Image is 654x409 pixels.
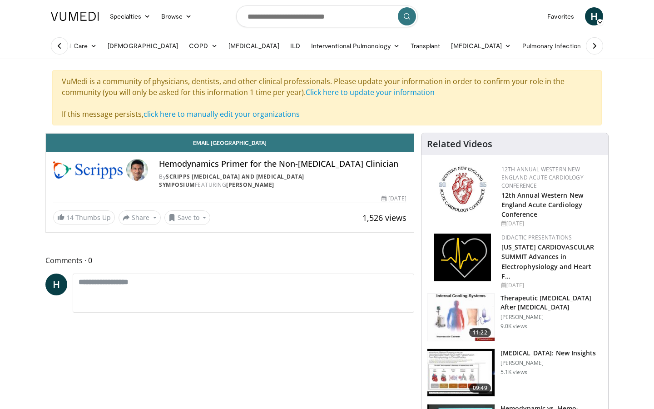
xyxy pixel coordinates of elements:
a: click here to manually edit your organizations [144,109,300,119]
div: [DATE] [381,195,406,203]
img: 1860aa7a-ba06-47e3-81a4-3dc728c2b4cf.png.150x105_q85_autocrop_double_scale_upscale_version-0.2.png [434,234,491,281]
a: [MEDICAL_DATA] [446,37,516,55]
a: H [45,274,67,295]
h4: Related Videos [427,139,492,150]
a: 09:49 [MEDICAL_DATA]: New Insights [PERSON_NAME] 5.1K views [427,349,603,397]
p: [PERSON_NAME] [500,359,596,367]
p: 5.1K views [500,369,527,376]
h4: Hemodynamics Primer for the Non-[MEDICAL_DATA] Clinician [159,159,406,169]
a: Scripps [MEDICAL_DATA] and [MEDICAL_DATA] Symposium [159,173,304,189]
div: [DATE] [501,281,601,289]
button: Share [119,210,161,225]
span: 11:22 [469,328,491,337]
h3: [MEDICAL_DATA]: New Insights [500,349,596,358]
a: Pulmonary Infection [517,37,595,55]
p: [PERSON_NAME] [500,314,603,321]
img: Scripps Cardiogenic Shock and Resuscitation Symposium [53,159,123,181]
a: [MEDICAL_DATA] [223,37,285,55]
a: Browse [156,7,198,25]
div: [DATE] [501,219,601,228]
span: 09:49 [469,384,491,393]
a: ILD [285,37,306,55]
a: 12th Annual Western New England Acute Cardiology Conference [501,191,583,219]
a: COPD [183,37,223,55]
img: 0954f259-7907-4053-a817-32a96463ecc8.png.150x105_q85_autocrop_double_scale_upscale_version-0.2.png [437,165,488,213]
a: H [585,7,603,25]
input: Search topics, interventions [236,5,418,27]
a: Click here to update your information [306,87,435,97]
span: 14 [66,213,74,222]
img: VuMedi Logo [51,12,99,21]
a: [US_STATE] CARDIOVASCULAR SUMMIT Advances in Electrophysiology and Heart F… [501,243,595,280]
a: Favorites [542,7,580,25]
video-js: Video Player [46,133,414,134]
img: 9075431d-0021-480f-941a-b0c30a1fd8ad.150x105_q85_crop-smart_upscale.jpg [427,349,495,396]
p: 9.0K views [500,323,527,330]
div: By FEATURING [159,173,406,189]
img: Avatar [126,159,148,181]
span: 1,526 views [362,212,406,223]
a: Interventional Pulmonology [306,37,405,55]
a: [DEMOGRAPHIC_DATA] [102,37,183,55]
a: 14 Thumbs Up [53,210,115,224]
div: Didactic Presentations [501,234,601,242]
a: Specialties [104,7,156,25]
a: Transplant [405,37,446,55]
a: 11:22 Therapeutic [MEDICAL_DATA] After [MEDICAL_DATA] [PERSON_NAME] 9.0K views [427,294,603,342]
a: 12th Annual Western New England Acute Cardiology Conference [501,165,584,190]
h3: Therapeutic [MEDICAL_DATA] After [MEDICAL_DATA] [500,294,603,312]
a: [PERSON_NAME] [226,181,274,189]
img: 243698_0002_1.png.150x105_q85_crop-smart_upscale.jpg [427,294,495,341]
a: Email [GEOGRAPHIC_DATA] [46,134,414,152]
button: Save to [164,210,211,225]
div: VuMedi is a community of physicians, dentists, and other clinical professionals. Please update yo... [52,70,602,125]
span: Comments 0 [45,254,414,266]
